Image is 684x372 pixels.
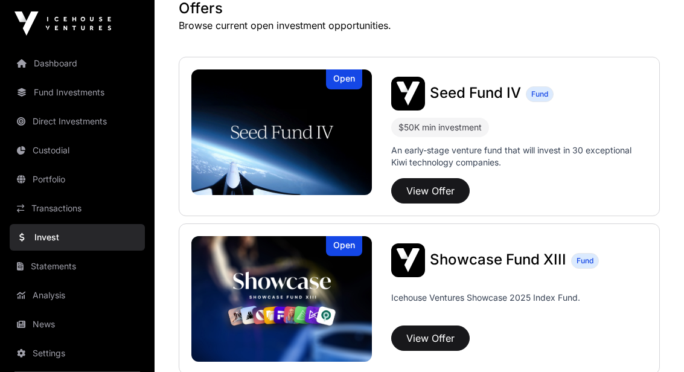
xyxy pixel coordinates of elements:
[10,138,145,164] a: Custodial
[10,312,145,338] a: News
[430,86,521,102] a: Seed Fund IV
[430,85,521,102] span: Seed Fund IV
[10,225,145,251] a: Invest
[10,341,145,367] a: Settings
[10,51,145,77] a: Dashboard
[577,257,593,266] span: Fund
[191,70,372,196] img: Seed Fund IV
[391,244,425,278] img: Showcase Fund XIII
[179,19,660,33] p: Browse current open investment opportunities.
[191,237,372,362] a: Showcase Fund XIIIOpen
[10,254,145,280] a: Statements
[391,118,489,138] div: $50K min investment
[10,283,145,309] a: Analysis
[10,196,145,222] a: Transactions
[10,80,145,106] a: Fund Investments
[391,77,425,111] img: Seed Fund IV
[191,237,372,362] img: Showcase Fund XIII
[430,251,566,269] span: Showcase Fund XIII
[391,326,470,351] button: View Offer
[624,314,684,372] iframe: Chat Widget
[326,237,362,257] div: Open
[191,70,372,196] a: Seed Fund IVOpen
[10,167,145,193] a: Portfolio
[398,121,482,135] div: $50K min investment
[391,292,580,304] p: Icehouse Ventures Showcase 2025 Index Fund.
[430,253,566,269] a: Showcase Fund XIII
[14,12,111,36] img: Icehouse Ventures Logo
[531,90,548,100] span: Fund
[391,179,470,204] button: View Offer
[391,145,647,169] p: An early-stage venture fund that will invest in 30 exceptional Kiwi technology companies.
[10,109,145,135] a: Direct Investments
[326,70,362,90] div: Open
